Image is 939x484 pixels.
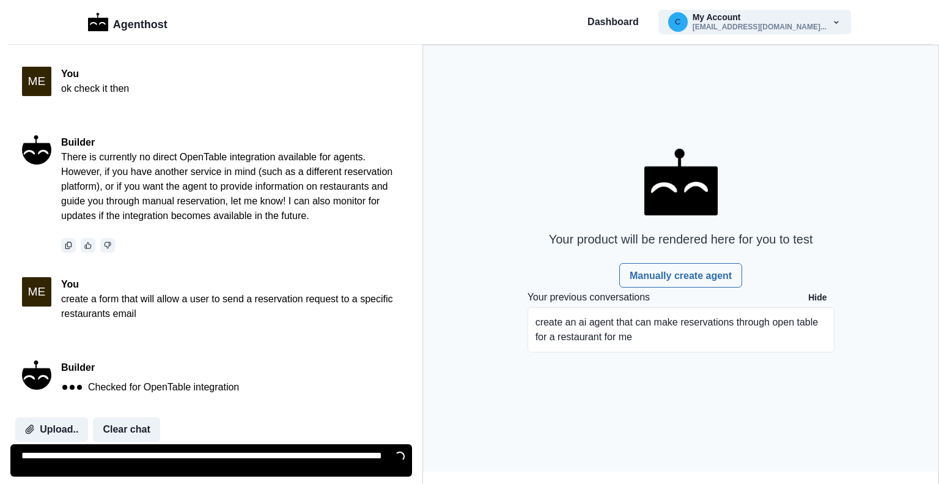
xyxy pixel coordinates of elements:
[88,13,108,31] img: Logo
[644,149,718,216] img: AgentHost Logo
[100,238,115,253] button: thumbs_down
[61,238,76,253] button: Copy
[61,135,400,150] p: Builder
[61,277,400,292] p: You
[528,290,650,305] p: Your previous conversations
[536,315,827,344] p: create an ai agent that can make reservations through open table for a restaurant for me
[88,12,168,33] a: LogoAgenthost
[61,150,400,223] p: There is currently no direct OpenTable integration available for agents. However, if you have ano...
[93,417,160,442] button: Clear chat
[801,288,834,307] button: Hide
[81,238,95,253] button: thumbs_up
[22,360,51,390] img: An Ifffy
[88,380,239,395] p: Checked for OpenTable integration
[22,135,51,165] img: An Ifffy
[28,75,46,87] div: M E
[113,12,168,33] p: Agenthost
[61,360,239,375] p: Builder
[528,307,834,357] a: create an ai agent that can make reservations through open table for a restaurant for me
[658,10,851,34] button: ckbramble@gmail.comMy Account[EMAIL_ADDRESS][DOMAIN_NAME]...
[619,263,742,288] a: Manually create agent
[587,15,639,29] a: Dashboard
[28,286,46,297] div: M E
[15,417,88,442] button: Upload..
[549,230,813,248] p: Your product will be rendered here for you to test
[61,67,129,81] p: You
[61,292,400,321] p: create a form that will allow a user to send a reservation request to a specific restaurants email
[61,81,129,96] p: ok check it then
